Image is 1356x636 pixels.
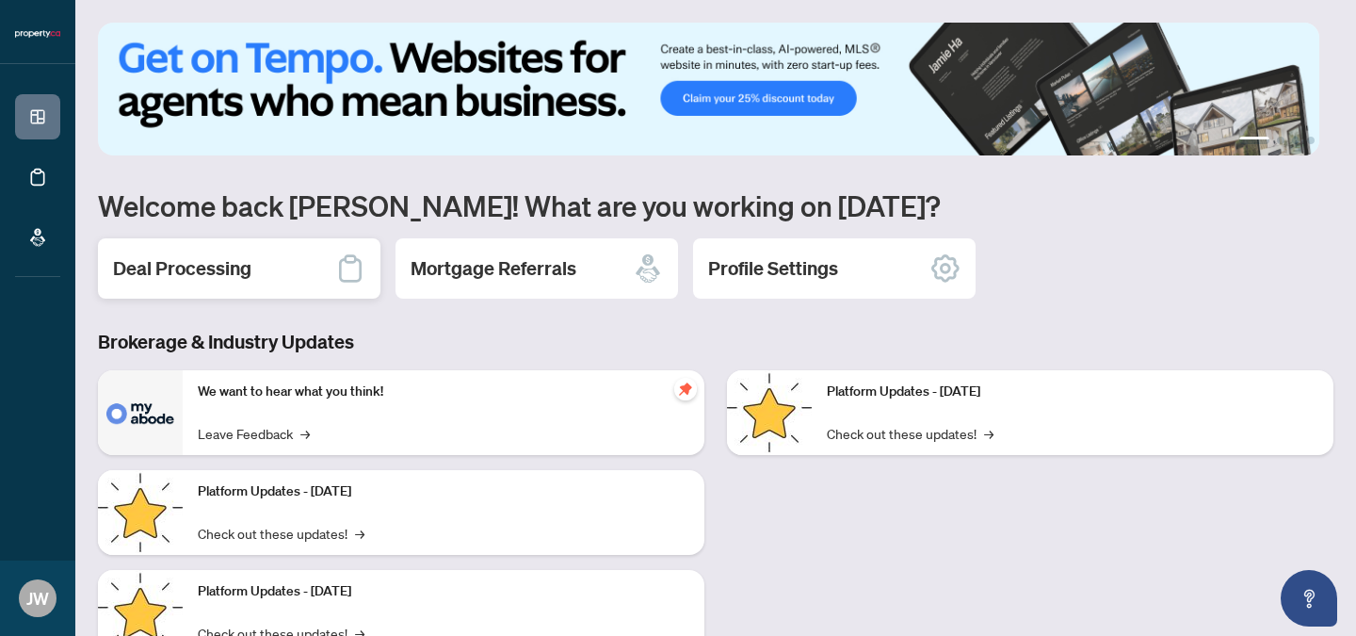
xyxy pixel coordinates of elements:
[1307,137,1315,144] button: 4
[198,523,364,544] a: Check out these updates!→
[674,378,697,400] span: pushpin
[198,423,310,444] a: Leave Feedback→
[708,255,838,282] h2: Profile Settings
[1292,137,1299,144] button: 3
[300,423,310,444] span: →
[98,370,183,455] img: We want to hear what you think!
[1281,570,1337,627] button: Open asap
[98,329,1333,355] h3: Brokerage & Industry Updates
[355,523,364,544] span: →
[727,370,812,455] img: Platform Updates - June 23, 2025
[98,470,183,555] img: Platform Updates - September 16, 2025
[827,382,1318,402] p: Platform Updates - [DATE]
[1239,137,1269,144] button: 1
[98,23,1319,155] img: Slide 0
[1277,137,1284,144] button: 2
[198,581,689,602] p: Platform Updates - [DATE]
[113,255,251,282] h2: Deal Processing
[411,255,576,282] h2: Mortgage Referrals
[98,188,1333,223] h1: Welcome back [PERSON_NAME]! What are you working on [DATE]?
[827,423,993,444] a: Check out these updates!→
[198,481,689,502] p: Platform Updates - [DATE]
[15,28,60,40] img: logo
[198,382,689,402] p: We want to hear what you think!
[26,585,49,612] span: JW
[984,423,993,444] span: →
